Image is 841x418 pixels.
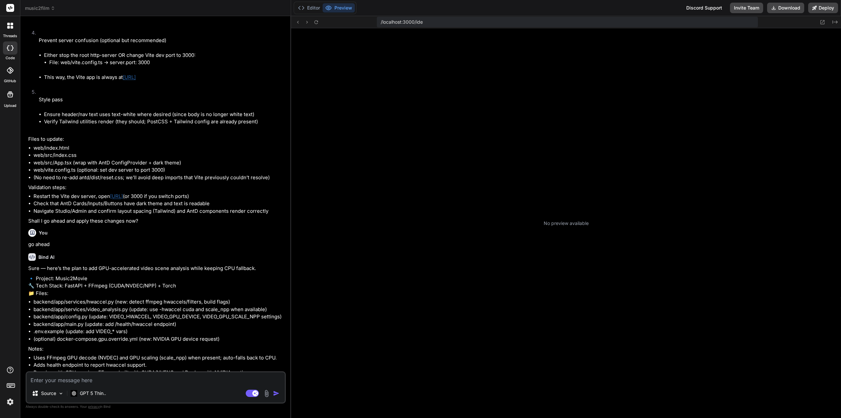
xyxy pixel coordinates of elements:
[808,3,838,13] button: Deploy
[34,298,284,306] li: backend/app/services/hwaccel.py (new: detect ffmpeg hwaccels/filters, build flags)
[28,184,284,191] p: Validation steps:
[682,3,726,13] div: Discord Support
[28,135,284,143] p: Files to update:
[381,19,423,25] span: /localhost:3000/ide
[28,217,284,225] p: Shall I go ahead and apply these changes now?
[4,78,16,84] label: GitHub
[28,275,284,297] p: 🔹 Project: Music2Movie 🔧 Tech Stack: FastAPI + FFmpeg (CUDA/NVDEC/NPP) + Torch 📁 Files:
[44,118,284,126] li: Verify Tailwind utilities render (they should; PostCSS + Tailwind config are already present)
[58,391,64,396] img: Pick Models
[6,55,15,61] label: code
[3,33,17,39] label: threads
[34,144,284,152] li: web/index.html
[34,321,284,328] li: backend/app/main.py (update: add /health/hwaccel endpoint)
[80,390,106,397] p: GPT 5 Thin..
[323,3,355,12] button: Preview
[34,335,284,343] li: (optional) docker-compose.gpu.override.yml (new: NVIDIA GPU device request)
[34,369,284,377] li: Running with GPU requires FFmpeg built with CUDA/NVENC and Docker with NVIDIA runtime.
[28,265,284,272] p: Sure — here’s the plan to add GPU-accelerated video scene analysis while keeping CPU fallback.
[34,328,284,335] li: .env.example (update: add VIDEO_* vars)
[25,5,55,12] span: music2film
[38,254,55,260] h6: Bind AI
[34,152,284,159] li: web/src/index.css
[110,193,123,199] a: [URL]
[34,313,284,321] li: backend/app/config.py (update: VIDEO_HWACCEL, VIDEO_GPU_DEVICE, VIDEO_GPU_SCALE_NPP settings)
[34,354,284,362] li: Uses FFmpeg GPU decode (NVDEC) and GPU scaling (scale_npp) when present; auto-falls back to CPU.
[28,345,284,353] p: Notes:
[34,361,284,369] li: Adds health endpoint to report hwaccel support.
[44,111,284,118] li: Ensure header/nav text uses text-white where desired (since body is no longer white text)
[88,405,100,408] span: privacy
[4,103,16,109] label: Upload
[34,193,284,200] li: Restart the Vite dev server, open (or 3000 if you switch ports)
[544,220,589,227] p: No preview available
[34,159,284,167] li: web/src/App.tsx (wrap with AntD ConfigProvider + dark theme)
[26,404,286,410] p: Always double-check its answers. Your in Bind
[767,3,804,13] button: Download
[39,37,284,44] p: Prevent server confusion (optional but recommended)
[41,390,56,397] p: Source
[5,396,16,407] img: settings
[34,306,284,313] li: backend/app/services/video_analysis.py (update: use -hwaccel cuda and scale_npp when available)
[28,241,284,248] p: go ahead
[273,390,280,397] img: icon
[34,174,284,182] li: (No need to re-add antd/dist/reset.css; we’ll avoid deep imports that Vite previously couldn’t re...
[39,230,48,236] h6: You
[39,96,284,104] p: Style pass
[263,390,270,397] img: attachment
[34,200,284,208] li: Check that AntD Cards/Inputs/Buttons have dark theme and text is readable
[123,74,136,80] a: [URL]
[49,59,284,66] li: File: web/vite.config.ts → server.port: 3000
[730,3,763,13] button: Invite Team
[44,74,284,81] li: This way, the Vite app is always at
[71,390,77,396] img: GPT 5 Thinking High
[34,208,284,215] li: Navigate Studio/Admin and confirm layout spacing (Tailwind) and AntD components render correctly
[44,52,284,74] li: Either stop the root http-server OR change Vite dev port to 3000:
[34,166,284,174] li: web/vite.config.ts (optional: set dev server to port 3000)
[295,3,323,12] button: Editor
